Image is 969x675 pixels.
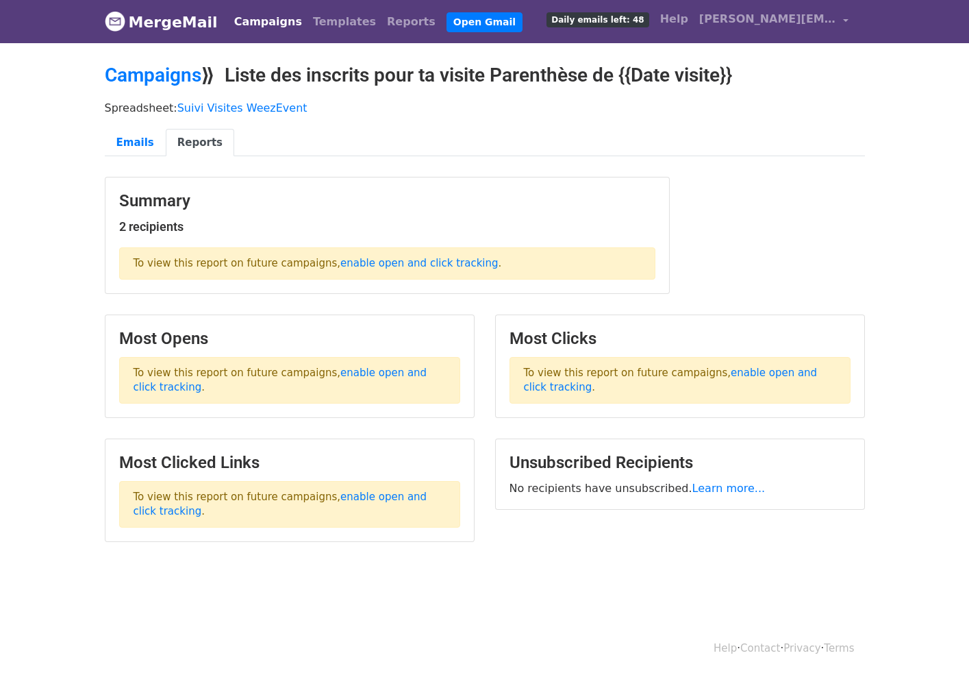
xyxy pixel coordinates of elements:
p: To view this report on future campaigns, . [119,357,460,404]
h3: Summary [119,191,655,211]
p: No recipients have unsubscribed. [509,481,851,495]
p: Spreadsheet: [105,101,865,115]
span: Daily emails left: 48 [546,12,649,27]
a: MergeMail [105,8,218,36]
a: Contact [740,642,780,654]
h2: ⟫ Liste des inscrits pour ta visite Parenthèse de {{Date visite}} [105,64,865,87]
h3: Most Opens [119,329,460,349]
a: Reports [381,8,441,36]
a: Learn more... [692,482,766,495]
p: To view this report on future campaigns, . [119,481,460,528]
a: Campaigns [229,8,307,36]
h3: Most Clicks [509,329,851,349]
h5: 2 recipients [119,219,655,234]
a: Help [655,5,694,33]
a: Open Gmail [446,12,523,32]
a: Emails [105,129,166,157]
a: Daily emails left: 48 [541,5,654,33]
img: MergeMail logo [105,11,125,32]
a: Terms [824,642,854,654]
h3: Unsubscribed Recipients [509,453,851,473]
a: [PERSON_NAME][EMAIL_ADDRESS][PERSON_NAME][PERSON_NAME][DOMAIN_NAME] [694,5,854,38]
a: Campaigns [105,64,201,86]
a: Suivi Visites WeezEvent [177,101,307,114]
span: [PERSON_NAME][EMAIL_ADDRESS][PERSON_NAME][PERSON_NAME][DOMAIN_NAME] [699,11,836,27]
p: To view this report on future campaigns, . [119,247,655,280]
a: enable open and click tracking [340,257,498,269]
a: Privacy [783,642,820,654]
a: Reports [166,129,234,157]
a: Help [714,642,737,654]
h3: Most Clicked Links [119,453,460,473]
p: To view this report on future campaigns, . [509,357,851,404]
a: Templates [307,8,381,36]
